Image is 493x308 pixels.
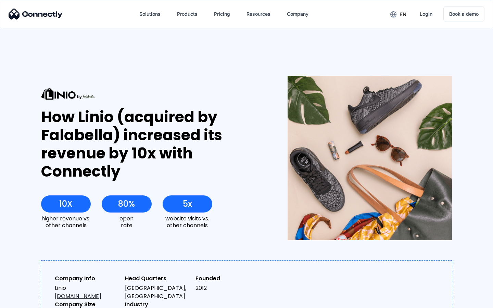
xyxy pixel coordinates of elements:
div: 5x [183,199,192,209]
div: higher revenue vs. other channels [41,215,91,228]
div: open rate [102,215,151,228]
div: Solutions [139,9,161,19]
div: How Linio (acquired by Falabella) increased its revenue by 10x with Connectly [41,108,263,180]
div: 10X [59,199,73,209]
a: Login [414,6,438,22]
img: Connectly Logo [9,9,63,20]
div: Company [287,9,308,19]
a: [DOMAIN_NAME] [55,292,101,300]
a: Book a demo [443,6,484,22]
aside: Language selected: English [7,296,41,306]
div: Pricing [214,9,230,19]
div: Founded [195,274,260,283]
div: Linio [55,284,119,300]
div: Products [177,9,198,19]
div: website visits vs. other channels [163,215,212,228]
div: 2012 [195,284,260,292]
div: Company Info [55,274,119,283]
div: Head Quarters [125,274,190,283]
div: 80% [118,199,135,209]
a: Pricing [208,6,236,22]
div: Resources [246,9,270,19]
div: [GEOGRAPHIC_DATA], [GEOGRAPHIC_DATA] [125,284,190,300]
ul: Language list [14,296,41,306]
div: Login [420,9,432,19]
div: en [400,10,406,19]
